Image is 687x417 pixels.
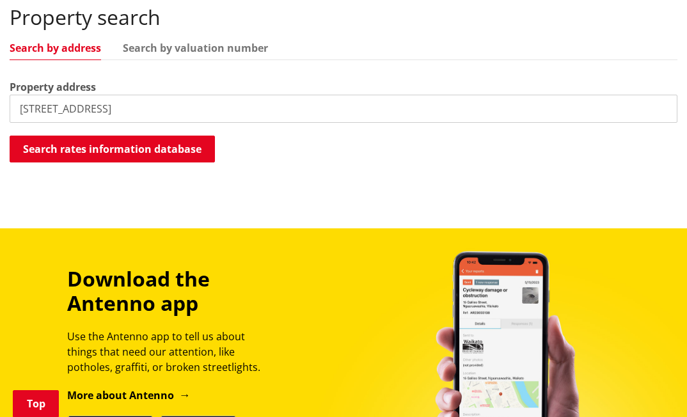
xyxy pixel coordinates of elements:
[10,5,677,29] h2: Property search
[123,43,268,53] a: Search by valuation number
[67,388,191,402] a: More about Antenno
[10,95,677,123] input: e.g. Duke Street NGARUAWAHIA
[67,329,277,375] p: Use the Antenno app to tell us about things that need our attention, like potholes, graffiti, or ...
[10,43,101,53] a: Search by address
[10,79,96,95] label: Property address
[10,136,215,162] button: Search rates information database
[628,363,674,409] iframe: Messenger Launcher
[67,267,277,316] h3: Download the Antenno app
[13,390,59,417] a: Top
